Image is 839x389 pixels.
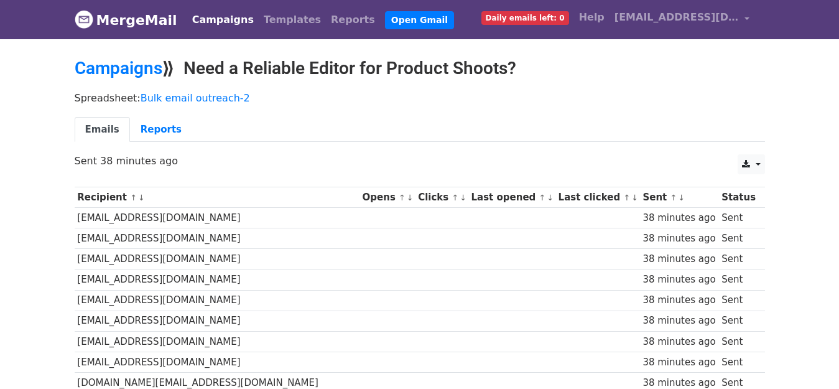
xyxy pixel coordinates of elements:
[130,193,137,202] a: ↑
[75,10,93,29] img: MergeMail logo
[359,187,415,208] th: Opens
[138,193,145,202] a: ↓
[460,193,466,202] a: ↓
[75,58,765,79] h2: ⟫ Need a Reliable Editor for Product Shoots?
[574,5,610,30] a: Help
[407,193,414,202] a: ↓
[642,335,715,349] div: 38 minutes ago
[642,355,715,370] div: 38 minutes ago
[452,193,458,202] a: ↑
[75,58,162,78] a: Campaigns
[718,269,758,290] td: Sent
[718,352,758,372] td: Sent
[75,311,359,331] td: [EMAIL_ADDRESS][DOMAIN_NAME]
[187,7,259,32] a: Campaigns
[385,11,454,29] a: Open Gmail
[75,208,359,228] td: [EMAIL_ADDRESS][DOMAIN_NAME]
[718,331,758,352] td: Sent
[642,293,715,307] div: 38 minutes ago
[718,311,758,331] td: Sent
[642,273,715,287] div: 38 minutes ago
[415,187,468,208] th: Clicks
[130,117,192,143] a: Reports
[481,11,569,25] span: Daily emails left: 0
[555,187,640,208] th: Last clicked
[75,290,359,311] td: [EMAIL_ADDRESS][DOMAIN_NAME]
[642,252,715,266] div: 38 minutes ago
[718,228,758,249] td: Sent
[75,154,765,167] p: Sent 38 minutes ago
[539,193,546,202] a: ↑
[631,193,638,202] a: ↓
[75,249,359,269] td: [EMAIL_ADDRESS][DOMAIN_NAME]
[678,193,685,202] a: ↓
[75,228,359,249] td: [EMAIL_ADDRESS][DOMAIN_NAME]
[642,232,715,246] div: 38 minutes ago
[642,211,715,225] div: 38 minutes ago
[476,5,574,30] a: Daily emails left: 0
[75,117,130,143] a: Emails
[640,187,719,208] th: Sent
[259,7,326,32] a: Templates
[75,187,359,208] th: Recipient
[718,249,758,269] td: Sent
[141,92,250,104] a: Bulk email outreach-2
[642,314,715,328] div: 38 minutes ago
[399,193,406,202] a: ↑
[75,7,177,33] a: MergeMail
[468,187,555,208] th: Last opened
[75,91,765,105] p: Spreadsheet:
[718,290,758,311] td: Sent
[75,269,359,290] td: [EMAIL_ADDRESS][DOMAIN_NAME]
[610,5,755,34] a: [EMAIL_ADDRESS][DOMAIN_NAME]
[670,193,677,202] a: ↑
[623,193,630,202] a: ↑
[718,208,758,228] td: Sent
[718,187,758,208] th: Status
[547,193,554,202] a: ↓
[326,7,380,32] a: Reports
[75,331,359,352] td: [EMAIL_ADDRESS][DOMAIN_NAME]
[75,352,359,372] td: [EMAIL_ADDRESS][DOMAIN_NAME]
[614,10,739,25] span: [EMAIL_ADDRESS][DOMAIN_NAME]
